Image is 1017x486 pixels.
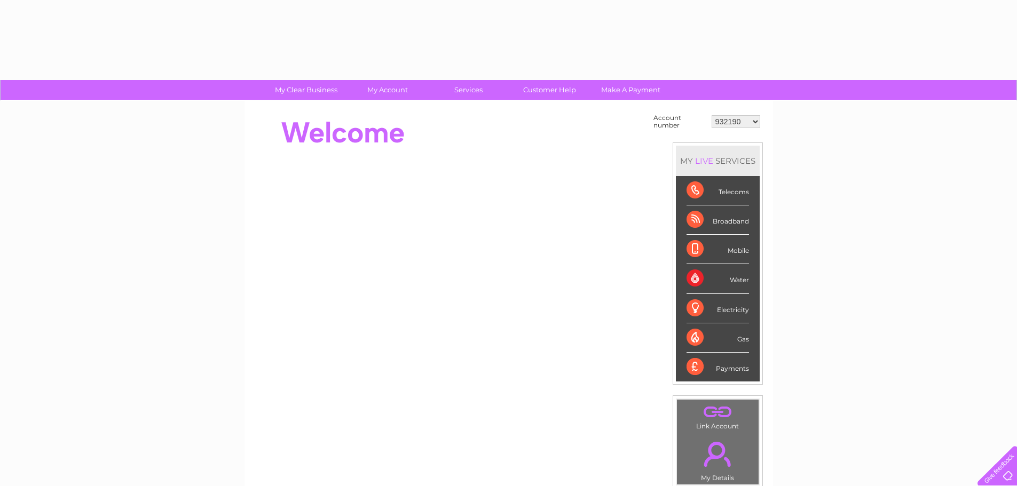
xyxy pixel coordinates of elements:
a: . [680,402,756,421]
td: Account number [651,111,709,132]
a: Customer Help [506,80,594,100]
div: Electricity [687,294,749,323]
div: Payments [687,353,749,381]
div: Water [687,264,749,293]
div: Telecoms [687,176,749,205]
div: Gas [687,323,749,353]
td: Link Account [676,399,759,433]
a: My Clear Business [262,80,350,100]
td: My Details [676,433,759,485]
a: Make A Payment [587,80,675,100]
a: My Account [343,80,431,100]
div: Mobile [687,235,749,264]
a: . [680,435,756,473]
div: LIVE [693,156,715,166]
div: Broadband [687,205,749,235]
div: MY SERVICES [676,146,760,176]
a: Services [424,80,513,100]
